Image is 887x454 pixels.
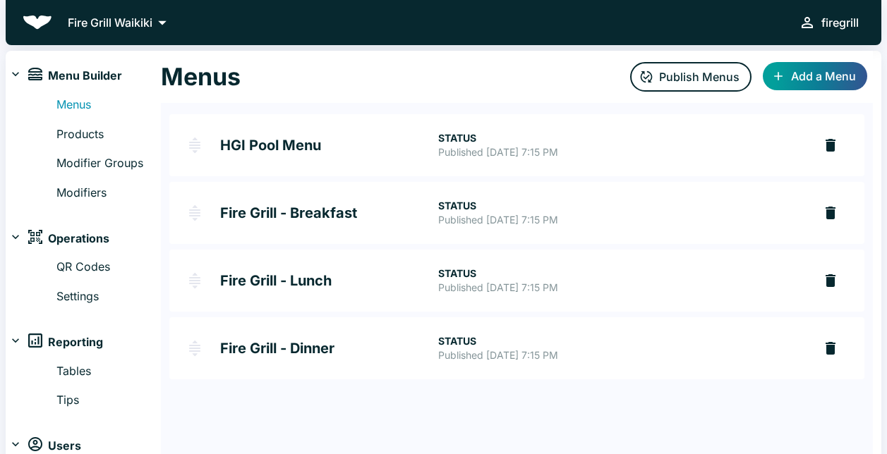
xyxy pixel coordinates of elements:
button: Publish Menus [630,62,752,92]
h2: HGI Pool Menu [220,138,438,152]
span: Operations [48,230,109,248]
img: users [28,437,42,451]
span: Reporting [48,333,103,352]
a: Modifiers [56,184,161,202]
h2: Fire Grill - Lunch [220,274,438,288]
div: menuMenu Builder [6,62,161,90]
div: Fire Grill - Dinner [169,317,864,379]
p: STATUS [438,199,802,213]
img: drag-handle.svg [186,272,203,289]
button: delete HGI Pool Menu [814,128,847,162]
button: delete Fire Grill - Dinner [814,331,847,365]
a: Products [56,125,161,144]
a: Menus [56,96,161,114]
a: Fire Grill - LunchSTATUSPublished [DATE] 7:15 PM [169,250,814,312]
a: HGI Pool MenuSTATUSPublished [DATE] 7:15 PM [169,114,814,176]
div: HGI Pool Menu [169,114,864,176]
p: Published [DATE] 7:15 PM [438,348,802,362]
a: Fire Grill - DinnerSTATUSPublished [DATE] 7:15 PM [169,317,814,379]
a: QR Codes [56,258,161,276]
p: Published [DATE] 7:15 PM [438,145,802,159]
img: drag-handle.svg [186,340,203,357]
img: reports [28,333,42,348]
img: menu [28,68,42,80]
p: STATUS [438,334,802,348]
h2: Fire Grill - Breakfast [220,206,438,220]
a: Modifier Groups [56,154,161,173]
button: firegrill [793,8,864,37]
img: Beluga [23,16,52,30]
img: drag-handle.svg [186,204,203,221]
p: Fire Grill Waikiki [68,14,152,31]
div: Fire Grill - Breakfast [169,182,864,244]
span: Menu Builder [48,67,122,85]
a: Settings [56,288,161,306]
div: Fire Grill - Lunch [169,250,864,312]
button: Fire Grill Waikiki [64,12,176,33]
img: drag-handle.svg [186,137,203,154]
h2: Fire Grill - Dinner [220,341,438,355]
div: reportsReporting [6,329,161,357]
a: Fire Grill - BreakfastSTATUSPublished [DATE] 7:15 PM [169,182,814,244]
button: delete Fire Grill - Breakfast [814,196,847,230]
h1: Menus [161,62,241,92]
button: delete Fire Grill - Lunch [814,264,847,297]
p: STATUS [438,131,802,145]
div: firegrill [821,13,859,32]
a: Tips [56,391,161,410]
p: STATUS [438,266,802,281]
a: Tables [56,362,161,381]
button: Add a Menu [763,62,867,90]
p: Published [DATE] 7:15 PM [438,281,802,295]
img: operations [28,230,42,244]
div: operationsOperations [6,224,161,252]
p: Published [DATE] 7:15 PM [438,213,802,227]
